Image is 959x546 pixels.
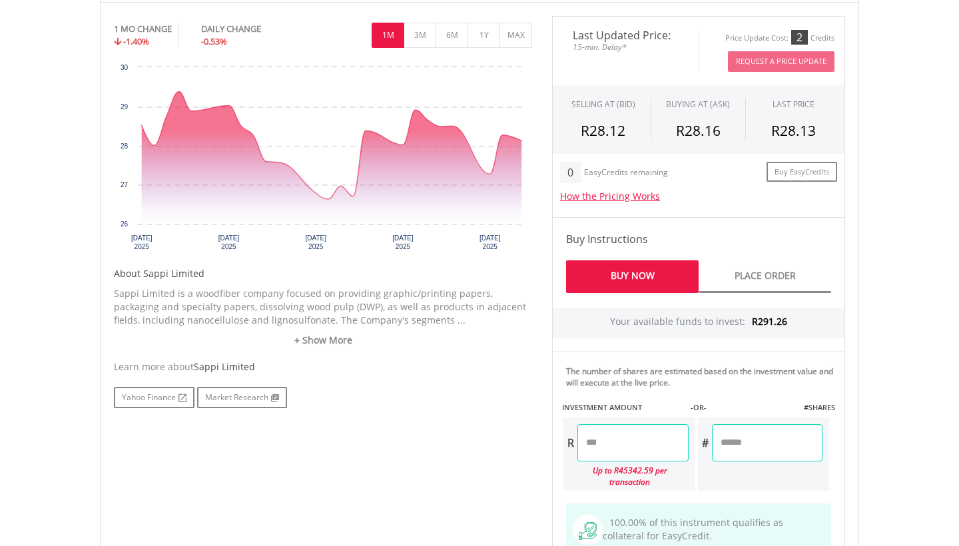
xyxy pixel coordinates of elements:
h4: Buy Instructions [566,231,831,247]
text: [DATE] 2025 [479,234,501,250]
label: INVESTMENT AMOUNT [562,402,642,413]
span: -1.40% [123,35,149,47]
div: LAST PRICE [773,99,814,110]
a: Buy Now [566,260,699,293]
text: [DATE] 2025 [131,234,153,250]
div: 2 [791,30,808,45]
button: 1Y [468,23,500,48]
span: Last Updated Price: [563,30,689,41]
a: Yahoo Finance [114,387,194,408]
button: MAX [499,23,532,48]
div: Learn more about [114,360,532,374]
div: R [563,424,577,461]
div: The number of shares are estimated based on the investment value and will execute at the live price. [566,366,839,388]
div: Price Update Cost: [725,33,789,43]
span: BUYING AT (ASK) [666,99,730,110]
svg: Interactive chart [114,61,532,260]
div: Chart. Highcharts interactive chart. [114,61,532,260]
text: 27 [121,181,129,188]
a: Market Research [197,387,287,408]
a: Place Order [699,260,831,293]
span: 15-min. Delay* [563,41,689,53]
button: 1M [372,23,404,48]
label: -OR- [691,402,707,413]
span: R291.26 [752,315,787,328]
text: [DATE] 2025 [392,234,414,250]
a: + Show More [114,334,532,347]
div: 1 MO CHANGE [114,23,172,35]
div: Credits [810,33,834,43]
div: EasyCredits remaining [584,168,668,179]
div: # [698,424,712,461]
span: R28.12 [581,121,625,140]
a: Buy EasyCredits [767,162,837,182]
span: 100.00% of this instrument qualifies as collateral for EasyCredit. [603,516,783,542]
div: Your available funds to invest: [553,308,844,338]
text: 28 [121,142,129,150]
text: [DATE] 2025 [218,234,240,250]
img: collateral-qualifying-green.svg [579,522,597,540]
h5: About Sappi Limited [114,267,532,280]
text: [DATE] 2025 [305,234,326,250]
div: SELLING AT (BID) [571,99,635,110]
button: Request A Price Update [728,51,834,72]
span: -0.53% [201,35,227,47]
div: 0 [560,162,581,183]
text: 29 [121,103,129,111]
span: R28.13 [771,121,816,140]
div: DAILY CHANGE [201,23,306,35]
button: 6M [436,23,468,48]
text: 30 [121,64,129,71]
text: 26 [121,220,129,228]
div: Up to R45342.59 per transaction [563,461,689,491]
a: How the Pricing Works [560,190,660,202]
p: Sappi Limited is a woodfiber company focused on providing graphic/printing papers, packaging and ... [114,287,532,327]
span: Sappi Limited [194,360,255,373]
label: #SHARES [804,402,835,413]
span: R28.16 [676,121,721,140]
button: 3M [404,23,436,48]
